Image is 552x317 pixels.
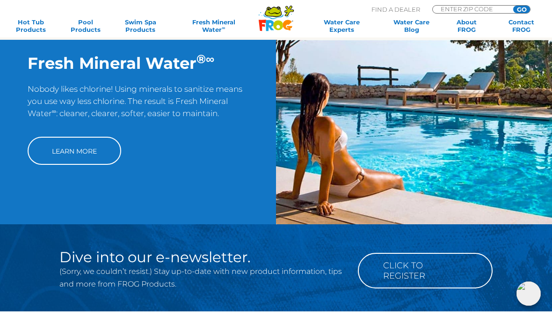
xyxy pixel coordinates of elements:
[516,281,541,306] img: openIcon
[52,108,56,115] sup: ∞
[64,18,107,33] a: PoolProducts
[222,25,225,30] sup: ∞
[28,54,248,73] h2: Fresh Mineral Water
[445,18,488,33] a: AboutFROG
[59,250,345,265] h2: Dive into our e-newsletter.
[28,83,248,127] p: Nobody likes chlorine! Using minerals to sanitize means you use way less chlorine. The result is ...
[9,18,52,33] a: Hot TubProducts
[390,18,433,33] a: Water CareBlog
[276,40,552,224] img: img-truth-about-salt-fpo
[358,253,493,288] a: Click to Register
[513,6,530,13] input: GO
[371,5,420,14] p: Find A Dealer
[119,18,162,33] a: Swim SpaProducts
[174,18,254,33] a: Fresh MineralWater∞
[305,18,378,33] a: Water CareExperts
[196,52,206,66] sup: ®
[28,137,121,165] a: Learn More
[206,52,214,66] sup: ∞
[440,6,503,12] input: Zip Code Form
[500,18,543,33] a: ContactFROG
[59,265,345,290] p: (Sorry, we couldn’t resist.) Stay up-to-date with new product information, tips and more from FRO...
